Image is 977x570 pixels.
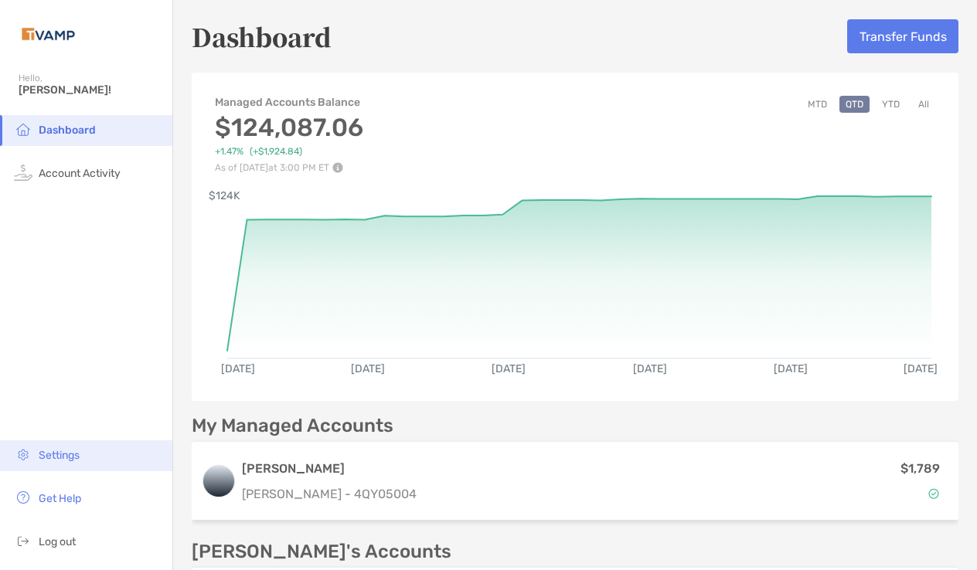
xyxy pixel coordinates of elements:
span: ( +$1,924.84 ) [250,146,302,158]
h5: Dashboard [192,19,332,54]
span: Get Help [39,492,81,505]
p: My Managed Accounts [192,416,393,436]
img: Zoe Logo [19,6,78,62]
button: QTD [839,96,870,113]
p: As of [DATE] at 3:00 PM ET [215,162,363,173]
text: $124K [209,189,240,202]
button: YTD [876,96,906,113]
span: [PERSON_NAME]! [19,83,163,97]
span: Dashboard [39,124,96,137]
button: Transfer Funds [847,19,958,53]
button: MTD [802,96,833,113]
img: logout icon [14,531,32,550]
span: +1.47% [215,146,243,158]
img: Performance Info [332,162,343,173]
p: [PERSON_NAME]'s Accounts [192,542,451,562]
h3: $124,087.06 [215,113,363,142]
img: get-help icon [14,488,32,507]
text: [DATE] [351,362,385,375]
img: household icon [14,120,32,138]
h3: [PERSON_NAME] [242,460,417,478]
text: [DATE] [492,362,526,375]
img: logo account [203,466,234,497]
span: Log out [39,535,76,548]
img: activity icon [14,163,32,182]
img: settings icon [14,445,32,463]
span: Settings [39,449,80,462]
h4: Managed Accounts Balance [215,96,363,109]
text: [DATE] [221,362,255,375]
text: [DATE] [633,362,667,375]
button: All [912,96,935,113]
p: [PERSON_NAME] - 4QY05004 [242,484,417,504]
text: [DATE] [774,362,808,375]
span: Account Activity [39,167,121,180]
text: [DATE] [904,362,938,375]
img: Account Status icon [928,488,939,499]
p: $1,789 [900,459,940,478]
